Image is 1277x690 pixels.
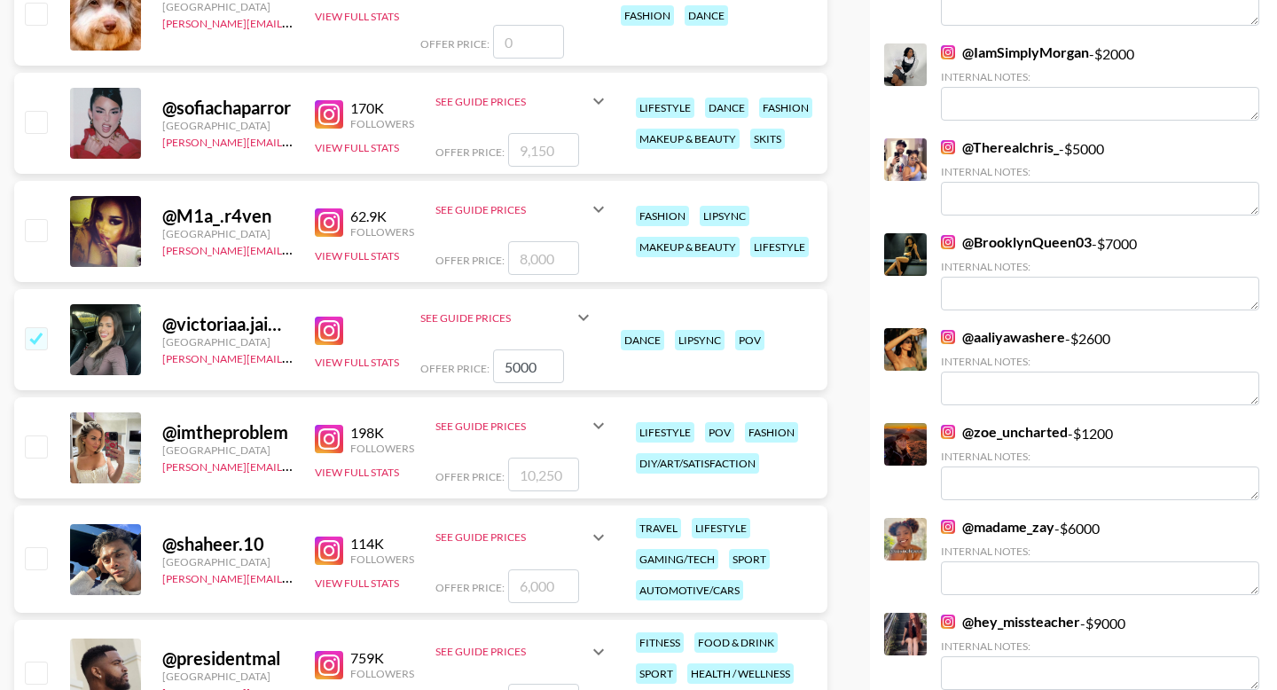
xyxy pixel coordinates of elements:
[508,241,579,275] input: 8,000
[941,45,955,59] img: Instagram
[435,188,609,231] div: See Guide Prices
[636,206,689,226] div: fashion
[941,140,955,154] img: Instagram
[750,129,785,149] div: skits
[941,43,1089,61] a: @IamSimplyMorgan
[435,254,505,267] span: Offer Price:
[162,205,294,227] div: @ M1a_.r4ven
[350,649,414,667] div: 759K
[941,518,1054,536] a: @madame_zay
[315,651,343,679] img: Instagram
[675,330,725,350] div: lipsync
[508,458,579,491] input: 10,250
[350,667,414,680] div: Followers
[162,457,425,474] a: [PERSON_NAME][EMAIL_ADDRESS][DOMAIN_NAME]
[941,355,1259,368] div: Internal Notes:
[636,237,740,257] div: makeup & beauty
[636,129,740,149] div: makeup & beauty
[493,349,564,383] input: 5,000
[705,422,734,443] div: pov
[435,203,588,216] div: See Guide Prices
[636,98,694,118] div: lifestyle
[941,138,1059,156] a: @Therealchris_
[435,95,588,108] div: See Guide Prices
[435,516,609,559] div: See Guide Prices
[162,533,294,555] div: @ shaheer.10
[508,133,579,167] input: 9,150
[735,330,764,350] div: pov
[420,296,594,339] div: See Guide Prices
[420,362,490,375] span: Offer Price:
[621,5,674,26] div: fashion
[745,422,798,443] div: fashion
[687,663,794,684] div: health / wellness
[350,535,414,553] div: 114K
[941,165,1259,178] div: Internal Notes:
[941,330,955,344] img: Instagram
[162,227,294,240] div: [GEOGRAPHIC_DATA]
[315,208,343,237] img: Instagram
[315,317,343,345] img: Instagram
[350,424,414,442] div: 198K
[350,442,414,455] div: Followers
[941,615,955,629] img: Instagram
[941,233,1092,251] a: @BrooklynQueen03
[162,335,294,349] div: [GEOGRAPHIC_DATA]
[162,240,425,257] a: [PERSON_NAME][EMAIL_ADDRESS][DOMAIN_NAME]
[941,328,1065,346] a: @aaliyawashere
[705,98,748,118] div: dance
[315,466,399,479] button: View Full Stats
[941,613,1259,690] div: - $ 9000
[162,421,294,443] div: @ imtheproblem
[350,553,414,566] div: Followers
[636,453,759,474] div: diy/art/satisfaction
[350,99,414,117] div: 170K
[350,225,414,239] div: Followers
[350,208,414,225] div: 62.9K
[621,330,664,350] div: dance
[315,576,399,590] button: View Full Stats
[435,645,588,658] div: See Guide Prices
[435,470,505,483] span: Offer Price:
[636,422,694,443] div: lifestyle
[315,425,343,453] img: Instagram
[941,70,1259,83] div: Internal Notes:
[315,249,399,263] button: View Full Stats
[941,138,1259,216] div: - $ 5000
[493,25,564,59] input: 0
[692,518,750,538] div: lifestyle
[941,613,1080,631] a: @hey_missteacher
[941,423,1259,500] div: - $ 1200
[435,581,505,594] span: Offer Price:
[941,235,955,249] img: Instagram
[162,349,425,365] a: [PERSON_NAME][EMAIL_ADDRESS][DOMAIN_NAME]
[162,132,425,149] a: [PERSON_NAME][EMAIL_ADDRESS][DOMAIN_NAME]
[941,520,955,534] img: Instagram
[941,423,1068,441] a: @zoe_uncharted
[315,537,343,565] img: Instagram
[435,530,588,544] div: See Guide Prices
[750,237,809,257] div: lifestyle
[941,545,1259,558] div: Internal Notes:
[636,580,743,600] div: automotive/cars
[162,670,294,683] div: [GEOGRAPHIC_DATA]
[700,206,749,226] div: lipsync
[941,260,1259,273] div: Internal Notes:
[636,632,684,653] div: fitness
[435,404,609,447] div: See Guide Prices
[636,518,681,538] div: travel
[941,328,1259,405] div: - $ 2600
[435,145,505,159] span: Offer Price:
[315,10,399,23] button: View Full Stats
[162,97,294,119] div: @ sofiachaparror
[636,663,677,684] div: sport
[694,632,778,653] div: food & drink
[941,518,1259,595] div: - $ 6000
[941,450,1259,463] div: Internal Notes:
[508,569,579,603] input: 6,000
[941,639,1259,653] div: Internal Notes:
[162,647,294,670] div: @ presidentmal
[315,356,399,369] button: View Full Stats
[729,549,770,569] div: sport
[420,311,573,325] div: See Guide Prices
